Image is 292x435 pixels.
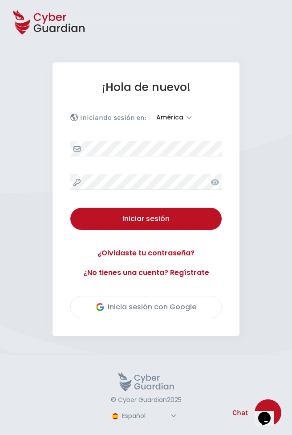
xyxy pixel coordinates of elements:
a: ¿No tienes una cuenta? Regístrate [70,267,222,278]
div: Inicia sesión con Google [96,302,196,312]
p: Iniciando sesión en: [80,113,146,122]
button: Inicia sesión con Google [70,296,222,318]
iframe: chat widget [255,399,283,426]
button: Iniciar sesión [70,208,222,230]
div: Iniciar sesión [77,213,215,224]
img: region-logo [112,413,118,419]
p: © Cyber Guardian 2025 [111,396,182,404]
a: ¿Olvidaste tu contraseña? [70,248,222,259]
h1: ¡Hola de nuevo! [70,80,222,94]
span: Chat [232,407,248,418]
